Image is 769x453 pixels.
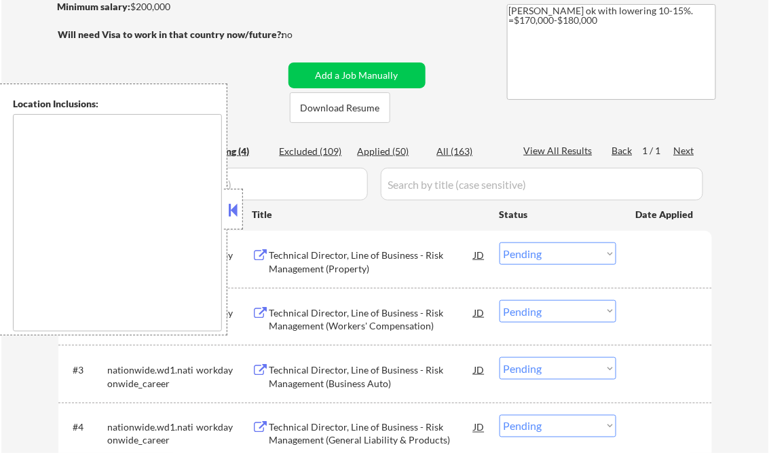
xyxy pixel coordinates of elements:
[524,144,597,158] div: View All Results
[269,306,474,333] div: Technical Director, Line of Business - Risk Management (Workers' Compensation)
[290,92,390,123] button: Download Resume
[252,208,487,221] div: Title
[108,363,197,390] div: nationwide.wd1.nationwide_career
[473,300,487,325] div: JD
[197,421,252,435] div: workday
[473,415,487,439] div: JD
[197,363,252,377] div: workday
[13,97,222,111] div: Location Inclusions:
[643,144,674,158] div: 1 / 1
[108,421,197,448] div: nationwide.wd1.nationwide_career
[282,28,321,41] div: no
[473,242,487,267] div: JD
[269,363,474,390] div: Technical Director, Line of Business - Risk Management (Business Auto)
[73,421,97,435] div: #4
[674,144,696,158] div: Next
[58,29,284,40] strong: Will need Visa to work in that country now/future?:
[500,202,616,226] div: Status
[269,249,474,275] div: Technical Director, Line of Business - Risk Management (Property)
[280,145,348,158] div: Excluded (109)
[636,208,696,221] div: Date Applied
[288,62,426,88] button: Add a Job Manually
[358,145,426,158] div: Applied (50)
[58,1,131,12] strong: Minimum salary:
[73,363,97,377] div: #3
[612,144,634,158] div: Back
[269,421,474,448] div: Technical Director, Line of Business - Risk Management (General Liability & Products)
[473,357,487,382] div: JD
[381,168,703,200] input: Search by title (case sensitive)
[437,145,505,158] div: All (163)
